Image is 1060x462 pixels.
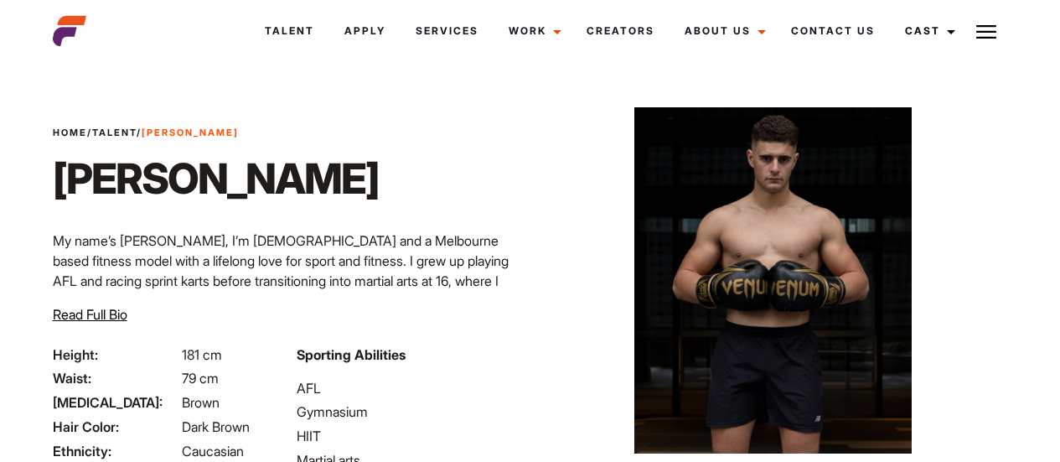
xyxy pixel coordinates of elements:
img: Burger icon [976,22,996,42]
li: AFL [297,378,520,398]
a: Apply [329,8,401,54]
li: Gymnasium [297,402,520,422]
a: Creators [571,8,670,54]
span: Ethnicity: [53,441,178,461]
a: Talent [92,127,137,138]
span: Hair Color: [53,417,178,437]
span: Waist: [53,368,178,388]
p: My name’s [PERSON_NAME], I’m [DEMOGRAPHIC_DATA] and a Melbourne based fitness model with a lifelo... [53,231,520,412]
button: Read Full Bio [53,304,127,324]
a: Work [494,8,571,54]
span: Dark Brown [182,418,250,435]
a: About Us [670,8,776,54]
a: Home [53,127,87,138]
span: Read Full Bio [53,306,127,323]
img: cropped-aefm-brand-fav-22-square.png [53,14,86,48]
h1: [PERSON_NAME] [53,153,379,204]
a: Contact Us [776,8,890,54]
a: Cast [890,8,965,54]
span: 181 cm [182,346,222,363]
span: Brown [182,394,220,411]
a: Services [401,8,494,54]
span: Height: [53,345,178,365]
strong: [PERSON_NAME] [142,127,239,138]
li: HIIT [297,426,520,446]
a: Talent [250,8,329,54]
span: [MEDICAL_DATA]: [53,392,178,413]
span: Caucasian [182,443,244,459]
span: / / [53,126,239,140]
strong: Sporting Abilities [297,346,406,363]
span: 79 cm [182,370,219,387]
